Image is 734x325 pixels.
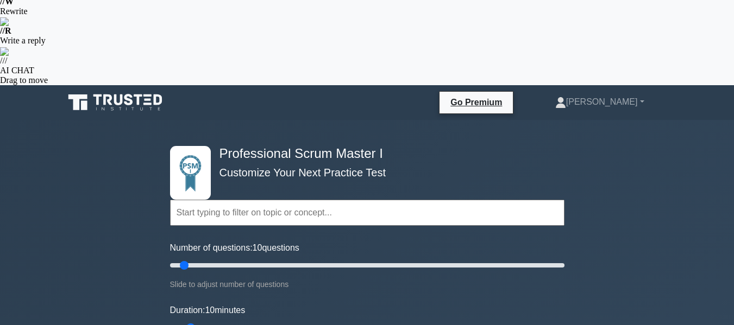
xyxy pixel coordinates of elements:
[529,91,670,113] a: [PERSON_NAME]
[170,200,564,226] input: Start typing to filter on topic or concept...
[170,304,246,317] label: Duration: minutes
[253,243,262,252] span: 10
[170,278,564,291] div: Slide to adjust number of questions
[215,146,511,162] h4: Professional Scrum Master I
[444,95,509,109] a: Go Premium
[205,305,215,315] span: 10
[170,241,299,254] label: Number of questions: questions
